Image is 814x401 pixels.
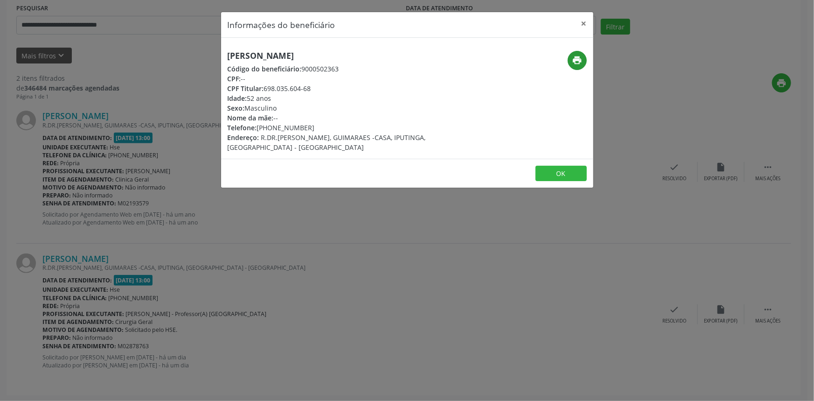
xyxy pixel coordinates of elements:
[228,64,302,73] span: Código do beneficiário:
[228,133,426,152] span: R.DR.[PERSON_NAME], GUIMARAES -CASA, IPUTINGA, [GEOGRAPHIC_DATA] - [GEOGRAPHIC_DATA]
[575,12,593,35] button: Close
[536,166,587,182] button: OK
[228,93,463,103] div: 52 anos
[228,94,247,103] span: Idade:
[228,123,463,133] div: [PHONE_NUMBER]
[228,104,245,113] span: Sexo:
[228,19,335,31] h5: Informações do beneficiário
[228,133,259,142] span: Endereço:
[228,103,463,113] div: Masculino
[228,123,257,132] span: Telefone:
[228,74,463,84] div: --
[228,84,463,93] div: 698.035.604-68
[228,51,463,61] h5: [PERSON_NAME]
[228,113,463,123] div: --
[568,51,587,70] button: print
[228,74,241,83] span: CPF:
[228,64,463,74] div: 9000502363
[228,84,264,93] span: CPF Titular:
[572,55,582,65] i: print
[228,113,274,122] span: Nome da mãe:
